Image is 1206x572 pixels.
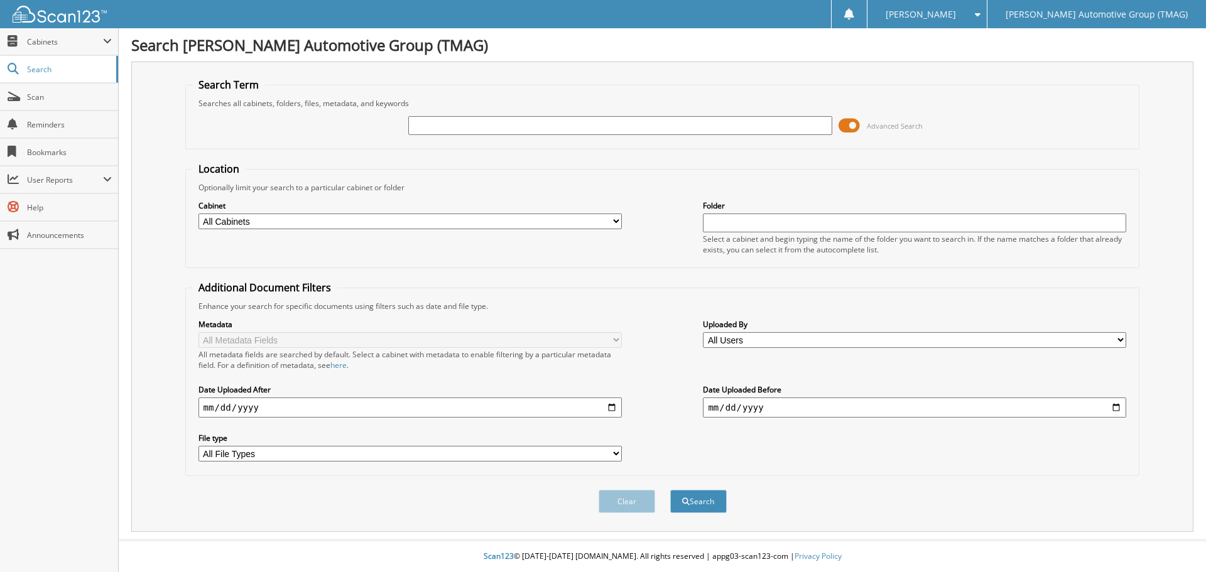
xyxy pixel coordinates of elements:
span: Search [27,64,110,75]
legend: Additional Document Filters [192,281,337,294]
div: Enhance your search for specific documents using filters such as date and file type. [192,301,1133,311]
div: © [DATE]-[DATE] [DOMAIN_NAME]. All rights reserved | appg03-scan123-com | [119,541,1206,572]
label: Cabinet [198,200,622,211]
div: Select a cabinet and begin typing the name of the folder you want to search in. If the name match... [703,234,1126,255]
span: [PERSON_NAME] Automotive Group (TMAG) [1006,11,1188,18]
span: [PERSON_NAME] [886,11,956,18]
button: Search [670,490,727,513]
label: Date Uploaded After [198,384,622,395]
legend: Search Term [192,78,265,92]
label: Metadata [198,319,622,330]
label: Folder [703,200,1126,211]
span: Cabinets [27,36,103,47]
a: Privacy Policy [795,551,842,561]
div: All metadata fields are searched by default. Select a cabinet with metadata to enable filtering b... [198,349,622,370]
span: Announcements [27,230,112,240]
span: Help [27,202,112,213]
a: here [330,360,347,370]
h1: Search [PERSON_NAME] Automotive Group (TMAG) [131,35,1193,55]
span: Bookmarks [27,147,112,158]
input: start [198,397,622,418]
input: end [703,397,1126,418]
span: Scan123 [484,551,514,561]
img: scan123-logo-white.svg [13,6,107,23]
label: File type [198,433,622,443]
span: Advanced Search [867,121,923,131]
legend: Location [192,162,246,176]
button: Clear [599,490,655,513]
span: Scan [27,92,112,102]
label: Uploaded By [703,319,1126,330]
div: Optionally limit your search to a particular cabinet or folder [192,182,1133,193]
span: User Reports [27,175,103,185]
span: Reminders [27,119,112,130]
div: Searches all cabinets, folders, files, metadata, and keywords [192,98,1133,109]
label: Date Uploaded Before [703,384,1126,395]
